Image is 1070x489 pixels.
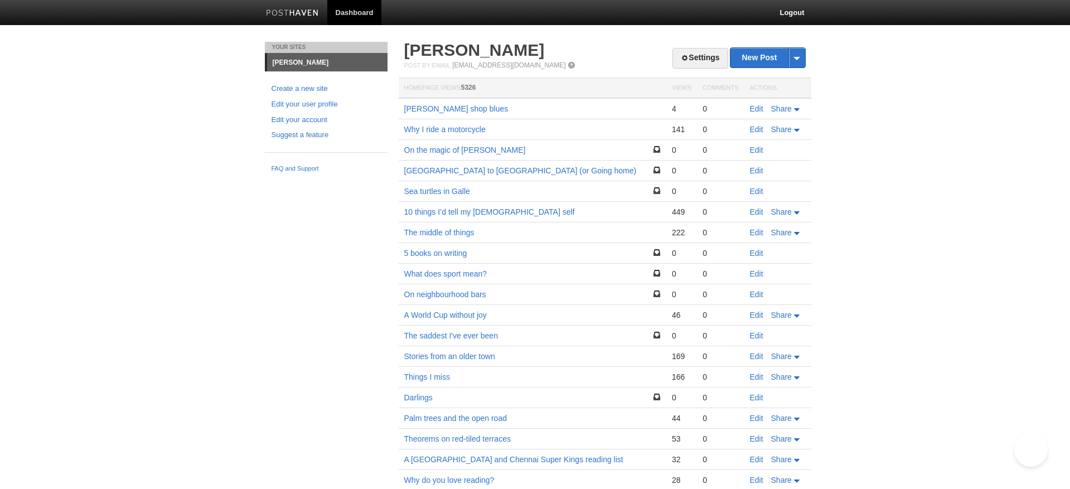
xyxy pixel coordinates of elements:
[452,61,565,69] a: [EMAIL_ADDRESS][DOMAIN_NAME]
[266,9,319,18] img: Posthaven-bar
[404,414,507,423] a: Palm trees and the open road
[750,352,763,361] a: Edit
[672,372,691,382] div: 166
[672,124,691,134] div: 141
[771,434,792,443] span: Share
[750,311,763,319] a: Edit
[703,310,738,320] div: 0
[404,434,511,443] a: Theorems on red-tiled terraces
[750,434,763,443] a: Edit
[744,78,811,99] th: Actions
[404,269,487,278] a: What does sport mean?
[272,83,381,95] a: Create a new site
[750,187,763,196] a: Edit
[265,42,388,53] li: Your Sites
[672,331,691,341] div: 0
[771,455,792,464] span: Share
[750,476,763,485] a: Edit
[272,114,381,126] a: Edit your account
[703,166,738,176] div: 0
[404,476,495,485] a: Why do you love reading?
[703,269,738,279] div: 0
[750,125,763,134] a: Edit
[672,145,691,155] div: 0
[672,104,691,114] div: 4
[771,125,792,134] span: Share
[666,78,697,99] th: Views
[703,207,738,217] div: 0
[672,48,728,69] a: Settings
[672,248,691,258] div: 0
[404,331,498,340] a: The saddest I've ever been
[672,289,691,299] div: 0
[404,455,623,464] a: A [GEOGRAPHIC_DATA] and Chennai Super Kings reading list
[703,434,738,444] div: 0
[404,249,467,258] a: 5 books on writing
[750,166,763,175] a: Edit
[404,41,545,59] a: [PERSON_NAME]
[750,269,763,278] a: Edit
[672,413,691,423] div: 44
[771,311,792,319] span: Share
[404,166,637,175] a: [GEOGRAPHIC_DATA] to [GEOGRAPHIC_DATA] (or Going home)
[672,310,691,320] div: 46
[750,228,763,237] a: Edit
[771,414,792,423] span: Share
[404,228,475,237] a: The middle of things
[703,227,738,238] div: 0
[672,166,691,176] div: 0
[703,393,738,403] div: 0
[404,146,526,154] a: On the magic of [PERSON_NAME]
[750,372,763,381] a: Edit
[703,186,738,196] div: 0
[404,62,451,69] span: Post by Email
[771,476,792,485] span: Share
[771,228,792,237] span: Share
[750,393,763,402] a: Edit
[697,78,744,99] th: Comments
[750,249,763,258] a: Edit
[672,186,691,196] div: 0
[703,475,738,485] div: 0
[272,164,381,174] a: FAQ and Support
[461,84,476,91] span: 5326
[750,104,763,113] a: Edit
[750,146,763,154] a: Edit
[750,331,763,340] a: Edit
[703,413,738,423] div: 0
[1014,433,1048,467] iframe: Help Scout Beacon - Open
[404,187,470,196] a: Sea turtles in Galle
[404,311,487,319] a: A World Cup without joy
[703,289,738,299] div: 0
[703,104,738,114] div: 0
[750,414,763,423] a: Edit
[404,393,433,402] a: Darlings
[771,372,792,381] span: Share
[672,351,691,361] div: 169
[703,351,738,361] div: 0
[703,454,738,464] div: 0
[404,372,450,381] a: Things I miss
[399,78,666,99] th: Homepage Views
[750,290,763,299] a: Edit
[703,124,738,134] div: 0
[267,54,388,71] a: [PERSON_NAME]
[672,269,691,279] div: 0
[730,48,805,67] a: New Post
[404,207,575,216] a: 10 things I’d tell my [DEMOGRAPHIC_DATA] self
[672,434,691,444] div: 53
[703,331,738,341] div: 0
[771,352,792,361] span: Share
[672,454,691,464] div: 32
[672,475,691,485] div: 28
[404,104,509,113] a: [PERSON_NAME] shop blues
[404,352,495,361] a: Stories from an older town
[750,455,763,464] a: Edit
[703,145,738,155] div: 0
[272,99,381,110] a: Edit your user profile
[672,227,691,238] div: 222
[750,207,763,216] a: Edit
[703,248,738,258] div: 0
[771,207,792,216] span: Share
[672,393,691,403] div: 0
